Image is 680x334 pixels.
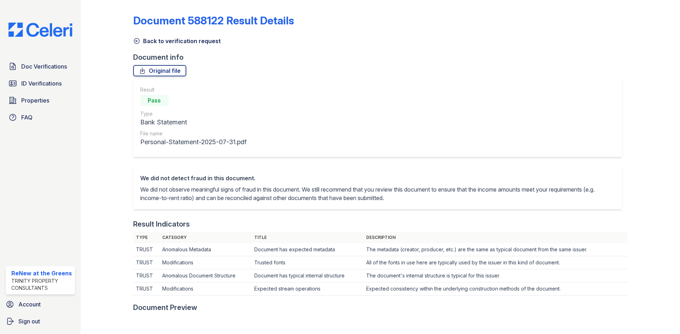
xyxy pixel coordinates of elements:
[133,14,294,27] a: Document 588122 Result Details
[363,269,628,282] td: The document's internal structure is typical for this issuer.
[140,110,246,117] div: Type
[133,303,197,312] div: Document Preview
[133,232,160,243] th: Type
[6,76,75,90] a: ID Verifications
[140,95,169,106] div: Pass
[18,300,41,309] span: Account
[21,96,49,105] span: Properties
[6,93,75,107] a: Properties
[140,130,246,137] div: File name
[140,86,246,93] div: Result
[251,256,363,269] td: Trusted fonts
[3,297,78,311] a: Account
[133,256,160,269] td: TRUST
[159,269,251,282] td: Anomalous Document Structure
[3,23,78,37] img: CE_Logo_Blue-a8612792a0a2168367f1c8372b55b34899dd931a85d93a1a3d3e32e68fde9ad4.png
[363,282,628,295] td: Expected consistency within the underlying construction methods of the document.
[21,79,62,88] span: ID Verifications
[650,306,673,327] iframe: chat widget
[363,256,628,269] td: All of the fonts in use here are typically used by the issuer in this kind of document.
[133,269,160,282] td: TRUST
[251,282,363,295] td: Expected stream operations
[21,113,33,122] span: FAQ
[133,65,186,76] a: Original file
[18,317,40,326] span: Sign out
[6,110,75,124] a: FAQ
[159,232,251,243] th: Category
[159,243,251,256] td: Anomalous Metadata
[140,137,246,147] div: Personal-Statement-2025-07-31.pdf
[11,269,72,277] div: ReNew at the Greens
[140,117,246,127] div: Bank Statement
[133,37,221,45] a: Back to verification request
[133,243,160,256] td: TRUST
[140,185,615,202] p: We did not observe meaningful signs of fraud in this document. We still recommend that you review...
[3,314,78,328] a: Sign out
[251,269,363,282] td: Document has typical internal structure
[251,232,363,243] th: Title
[159,282,251,295] td: Modifications
[159,256,251,269] td: Modifications
[140,174,615,182] div: We did not detect fraud in this document.
[133,219,190,229] div: Result Indicators
[363,232,628,243] th: Description
[6,59,75,74] a: Doc Verifications
[21,62,67,71] span: Doc Verifications
[251,243,363,256] td: Document has expected metadata
[133,52,628,62] div: Document info
[363,243,628,256] td: The metadata (creator, producer, etc.) are the same as typical document from the same issuer.
[133,282,160,295] td: TRUST
[11,277,72,292] div: Trinity Property Consultants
